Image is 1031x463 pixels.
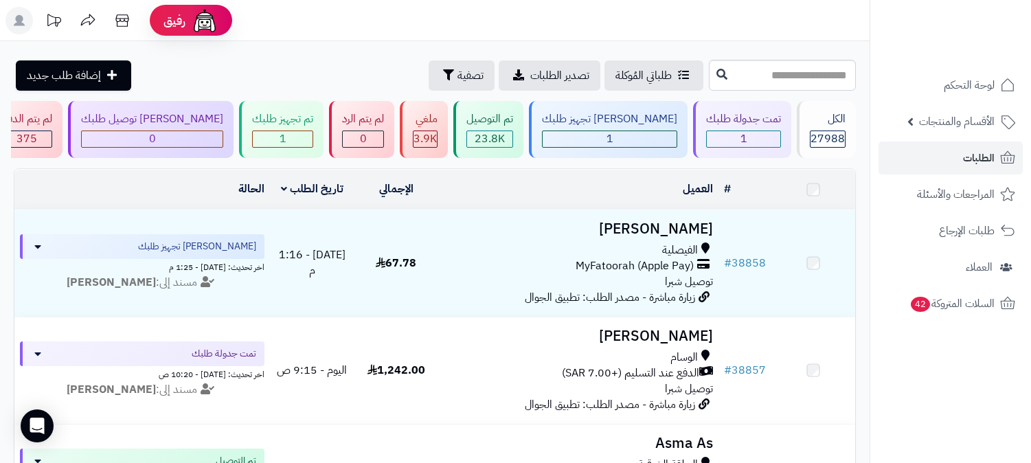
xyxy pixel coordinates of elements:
[917,185,995,204] span: المراجعات والأسئلة
[236,101,326,158] a: تم تجهيز طلبك 1
[526,101,690,158] a: [PERSON_NAME] تجهيز طلبك 1
[238,181,264,197] a: الحالة
[475,131,505,147] span: 23.8K
[1,111,52,127] div: لم يتم الدفع
[604,60,703,91] a: طلباتي المُوكلة
[665,273,713,290] span: توصيل شبرا
[665,381,713,397] span: توصيل شبرا
[530,67,589,84] span: تصدير الطلبات
[690,101,794,158] a: تمت جدولة طلبك 1
[10,275,275,291] div: مسند إلى:
[525,396,695,413] span: زيارة مباشرة - مصدر الطلب: تطبيق الجوال
[919,112,995,131] span: الأقسام والمنتجات
[939,221,995,240] span: طلبات الإرجاع
[707,131,780,147] div: 1
[21,409,54,442] div: Open Intercom Messenger
[879,251,1023,284] a: العملاء
[451,101,526,158] a: تم التوصيل 23.8K
[466,111,513,127] div: تم التوصيل
[525,289,695,306] span: زيارة مباشرة - مصدر الطلب: تطبيق الجوال
[81,111,223,127] div: [PERSON_NAME] توصيل طلبك
[542,111,677,127] div: [PERSON_NAME] تجهيز طلبك
[82,131,223,147] div: 0
[413,131,437,147] span: 3.9K
[367,362,425,379] span: 1,242.00
[576,258,694,274] span: MyFatoorah (Apple Pay)
[938,37,1018,66] img: logo-2.png
[562,365,699,381] span: الدفع عند التسليم (+7.00 SAR)
[326,101,397,158] a: لم يتم الرد 0
[724,362,732,379] span: #
[16,131,37,147] span: 375
[360,131,367,147] span: 0
[794,101,859,158] a: الكل27988
[27,67,101,84] span: إضافة طلب جديد
[543,131,677,147] div: 1
[706,111,781,127] div: تمت جدولة طلبك
[879,142,1023,174] a: الطلبات
[163,12,185,29] span: رفيق
[499,60,600,91] a: تصدير الطلبات
[281,181,343,197] a: تاريخ الطلب
[879,214,1023,247] a: طلبات الإرجاع
[740,131,747,147] span: 1
[683,181,713,197] a: العميل
[724,181,731,197] a: #
[342,111,384,127] div: لم يتم الرد
[279,247,345,279] span: [DATE] - 1:16 م
[879,69,1023,102] a: لوحة التحكم
[724,255,732,271] span: #
[879,287,1023,320] a: السلات المتروكة42
[966,258,993,277] span: العملاء
[20,259,264,273] div: اخر تحديث: [DATE] - 1:25 م
[191,7,218,34] img: ai-face.png
[413,111,438,127] div: ملغي
[429,60,495,91] button: تصفية
[662,242,698,258] span: الفيصلية
[16,60,131,91] a: إضافة طلب جديد
[911,297,930,312] span: 42
[879,178,1023,211] a: المراجعات والأسئلة
[467,131,512,147] div: 23755
[397,101,451,158] a: ملغي 3.9K
[615,67,672,84] span: طلباتي المُوكلة
[444,221,713,237] h3: [PERSON_NAME]
[724,362,766,379] a: #38857
[444,436,713,451] h3: Asma As
[444,328,713,344] h3: [PERSON_NAME]
[67,381,156,398] strong: [PERSON_NAME]
[2,131,52,147] div: 375
[811,131,845,147] span: 27988
[413,131,437,147] div: 3855
[65,101,236,158] a: [PERSON_NAME] توصيل طلبك 0
[253,131,313,147] div: 1
[944,76,995,95] span: لوحة التحكم
[252,111,313,127] div: تم تجهيز طلبك
[810,111,846,127] div: الكل
[20,366,264,381] div: اخر تحديث: [DATE] - 10:20 ص
[963,148,995,168] span: الطلبات
[10,382,275,398] div: مسند إلى:
[192,347,256,361] span: تمت جدولة طلبك
[670,350,698,365] span: الوسام
[909,294,995,313] span: السلات المتروكة
[36,7,71,38] a: تحديثات المنصة
[280,131,286,147] span: 1
[149,131,156,147] span: 0
[67,274,156,291] strong: [PERSON_NAME]
[457,67,484,84] span: تصفية
[724,255,766,271] a: #38858
[607,131,613,147] span: 1
[379,181,413,197] a: الإجمالي
[343,131,383,147] div: 0
[277,362,347,379] span: اليوم - 9:15 ص
[138,240,256,253] span: [PERSON_NAME] تجهيز طلبك
[376,255,416,271] span: 67.78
